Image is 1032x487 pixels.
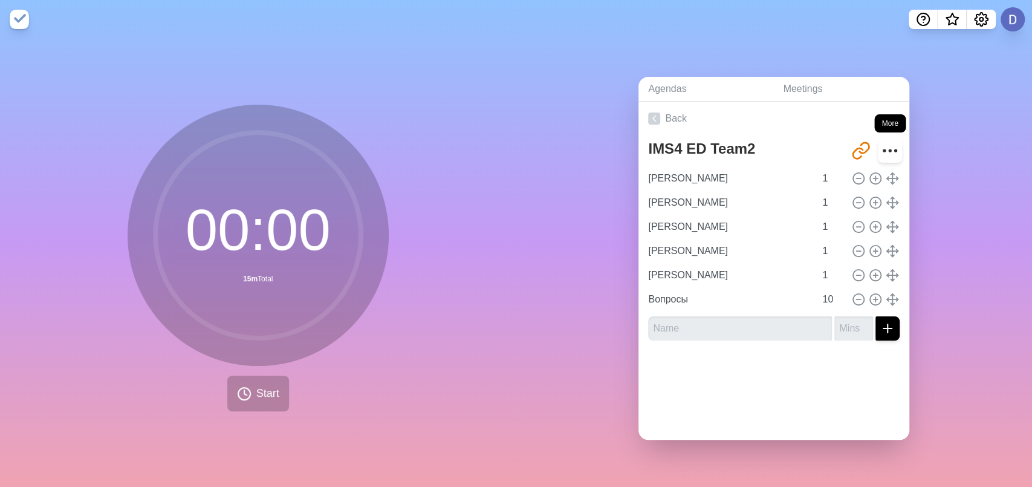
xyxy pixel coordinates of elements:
input: Mins [817,263,846,287]
input: Name [648,316,832,341]
a: Meetings [773,77,909,102]
button: Start [227,376,289,411]
a: Agendas [638,77,773,102]
input: Mins [817,166,846,191]
button: What’s new [938,10,967,29]
input: Mins [834,316,873,341]
input: Mins [817,191,846,215]
input: Name [643,263,815,287]
input: Name [643,215,815,239]
button: Settings [967,10,996,29]
input: Name [643,287,815,312]
button: Share link [849,139,873,163]
button: Help [909,10,938,29]
span: Start [256,385,279,402]
input: Mins [817,239,846,263]
input: Mins [817,287,846,312]
input: Name [643,166,815,191]
button: More [878,139,902,163]
input: Name [643,239,815,263]
input: Name [643,191,815,215]
input: Mins [817,215,846,239]
img: timeblocks logo [10,10,29,29]
a: Back [638,102,909,136]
